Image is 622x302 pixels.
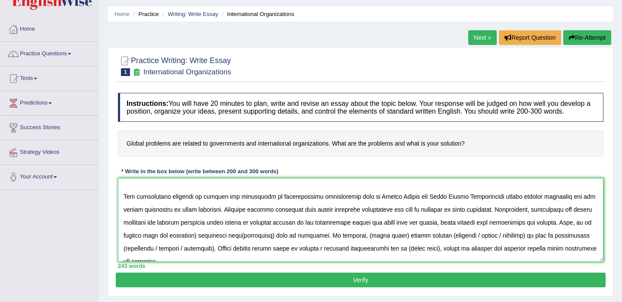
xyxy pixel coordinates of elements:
a: Next » [468,30,497,45]
button: Verify [116,273,606,287]
button: Re-Attempt [563,30,611,45]
a: Writing: Write Essay [168,11,218,17]
button: Report Question [499,30,561,45]
a: Success Stories [0,116,99,137]
b: Instructions: [127,100,168,107]
div: * Write in the box below (write between 200 and 300 words) [118,168,282,176]
small: International Organizations [143,68,231,76]
a: Practice Questions [0,42,99,64]
li: Practice [131,10,159,18]
h4: Global problems are related to governments and international organizations. What are the problems... [118,130,603,157]
a: Home [114,11,130,17]
a: Home [0,17,99,39]
a: Tests [0,67,99,88]
small: Exam occurring question [132,68,141,76]
h2: Practice Writing: Write Essay [118,54,231,76]
a: Predictions [0,91,99,113]
span: 1 [121,68,130,76]
h4: You will have 20 minutes to plan, write and revise an essay about the topic below. Your response ... [118,93,603,122]
a: Your Account [0,165,99,187]
div: 243 words [118,262,603,270]
a: Strategy Videos [0,140,99,162]
li: International Organizations [220,10,295,18]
